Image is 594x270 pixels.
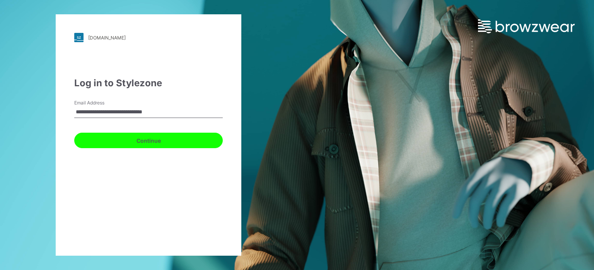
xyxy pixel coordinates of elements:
div: [DOMAIN_NAME] [88,35,126,41]
img: stylezone-logo.562084cfcfab977791bfbf7441f1a819.svg [74,33,84,42]
div: Log in to Stylezone [74,76,223,90]
label: Email Address [74,99,128,106]
img: browzwear-logo.e42bd6dac1945053ebaf764b6aa21510.svg [478,19,575,33]
a: [DOMAIN_NAME] [74,33,223,42]
button: Continue [74,133,223,148]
